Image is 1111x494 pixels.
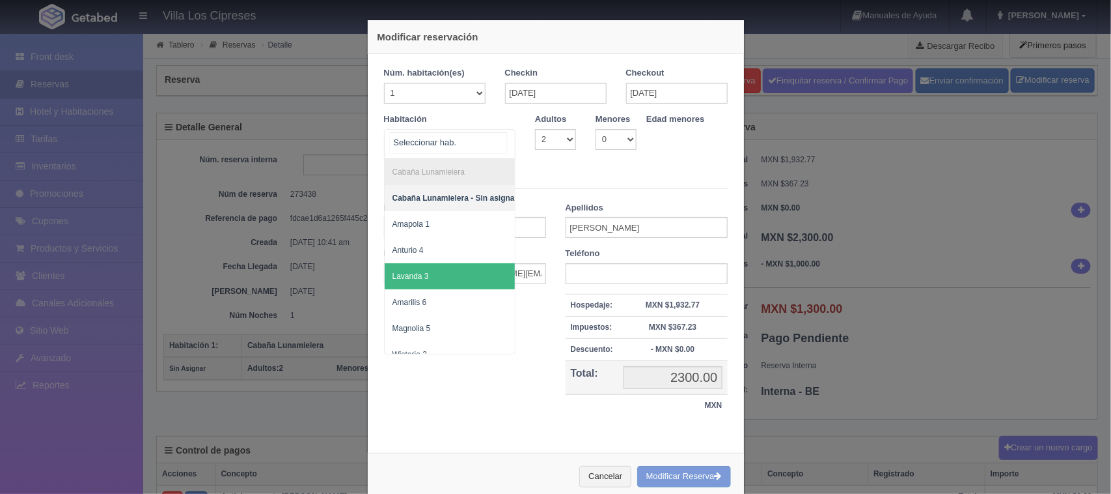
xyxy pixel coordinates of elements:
label: Checkout [626,67,665,80]
input: DD-MM-AAAA [626,83,728,104]
strong: MXN $367.23 [649,323,696,332]
label: Edad menores [646,113,705,126]
th: Total: [566,361,618,395]
label: Checkin [505,67,538,80]
span: Cabaña Lunamielera - Sin asignar [392,194,518,203]
span: Wisteria 2 [392,350,427,359]
span: Amapola 1 [392,220,430,229]
legend: Datos del Cliente [384,169,728,189]
span: Anturio 4 [392,246,424,255]
span: Magnolia 5 [392,324,431,333]
label: Adultos [535,113,566,126]
strong: MXN [705,401,722,410]
span: Amarilis 6 [392,298,427,307]
span: Lavanda 3 [392,272,429,281]
th: Impuestos: [566,316,618,338]
strong: MXN $1,932.77 [646,300,700,310]
label: Núm. habitación(es) [384,67,465,80]
h4: Modificar reservación [377,30,734,44]
label: Apellidos [566,202,604,214]
input: DD-MM-AAAA [505,83,607,104]
strong: - MXN $0.00 [651,345,694,354]
label: Habitación [384,113,427,126]
th: Descuento: [566,338,618,360]
button: Cancelar [579,466,631,487]
label: Teléfono [566,248,600,260]
input: Seleccionar hab. [390,132,507,153]
label: Menores [596,113,630,126]
th: Hospedaje: [566,294,618,316]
